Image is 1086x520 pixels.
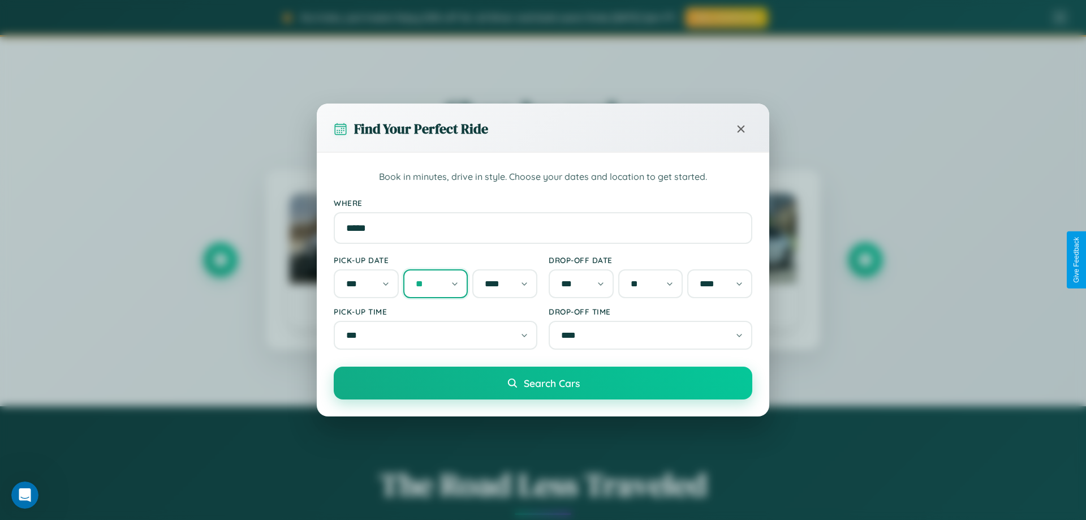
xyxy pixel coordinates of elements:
p: Book in minutes, drive in style. Choose your dates and location to get started. [334,170,752,184]
label: Pick-up Time [334,307,537,316]
label: Pick-up Date [334,255,537,265]
span: Search Cars [524,377,580,389]
label: Where [334,198,752,208]
h3: Find Your Perfect Ride [354,119,488,138]
label: Drop-off Time [549,307,752,316]
label: Drop-off Date [549,255,752,265]
button: Search Cars [334,367,752,399]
